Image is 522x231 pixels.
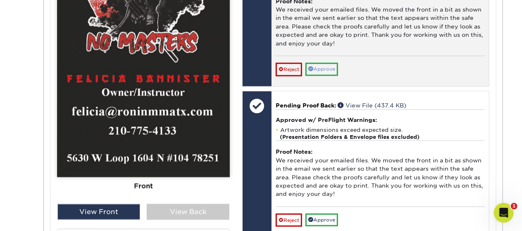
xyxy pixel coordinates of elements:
[338,102,406,109] a: View File (437.4 KB)
[57,204,140,220] div: View Front
[276,63,302,76] a: Reject
[57,178,230,196] div: Front
[511,203,517,210] span: 1
[276,126,484,141] li: Artwork dimensions exceed expected size.
[276,214,302,227] a: Reject
[276,102,336,109] span: Pending Proof Back:
[494,203,514,223] iframe: Intercom live chat
[305,63,338,76] a: Approve
[276,141,484,207] div: We received your emailed files. We moved the front in a bit as shown in the email we sent earlier...
[147,204,229,220] div: View Back
[280,134,420,140] strong: (Presentation Folders & Envelope files excluded)
[276,148,312,155] strong: Proof Notes:
[276,117,484,123] h4: Approved w/ PreFlight Warnings:
[305,214,338,226] a: Approve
